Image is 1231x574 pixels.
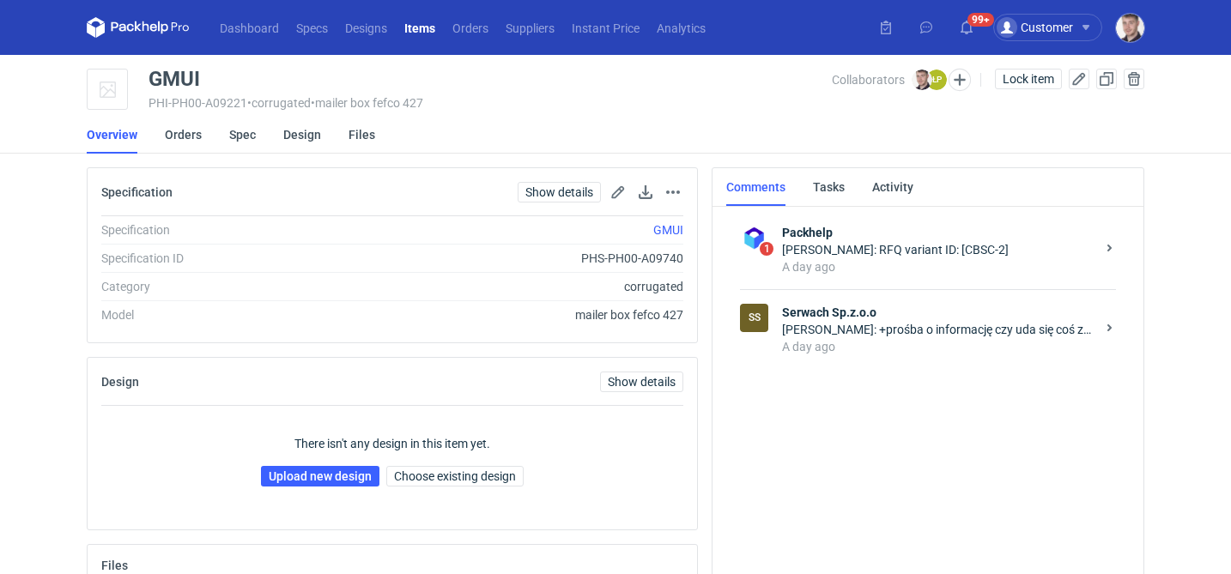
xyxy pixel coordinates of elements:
[101,375,139,389] h2: Design
[997,17,1073,38] div: Customer
[832,73,905,87] span: Collaborators
[653,223,683,237] a: GMUI
[949,69,971,91] button: Edit collaborators
[813,168,845,206] a: Tasks
[386,466,524,486] button: Choose existing design
[648,17,714,38] a: Analytics
[782,321,1095,338] div: [PERSON_NAME]: +prośba o informację czy uda się coś zejść w dół z cen z tej pierwszej oferty
[953,14,980,41] button: 99+
[87,116,137,154] a: Overview
[740,304,768,332] figcaption: SS
[101,221,334,239] div: Specification
[760,242,773,256] span: 1
[288,17,337,38] a: Specs
[1116,14,1144,42] img: Maciej Sikora
[311,96,423,110] span: • mailer box fefco 427
[261,466,379,486] a: Upload new design
[1003,73,1054,85] span: Lock item
[993,14,1116,41] button: Customer
[726,168,785,206] a: Comments
[101,306,334,323] div: Model
[1069,69,1089,89] button: Edit item
[740,304,768,332] div: Serwach Sp.z.o.o
[101,250,334,267] div: Specification ID
[518,182,601,202] a: Show details
[87,17,190,38] svg: Packhelp Pro
[101,559,128,572] h2: Files
[663,182,683,202] button: Actions
[334,306,683,323] div: mailer box fefco 427
[600,372,683,392] a: Show details
[149,96,832,110] div: PHI-PH00-A09221
[334,278,683,295] div: corrugated
[337,17,396,38] a: Designs
[101,278,334,295] div: Category
[211,17,288,38] a: Dashboard
[229,116,256,154] a: Spec
[782,241,1095,258] div: [PERSON_NAME]: RFQ variant ID: [CBSC-2]
[334,250,683,267] div: PHS-PH00-A09740
[926,69,947,90] figcaption: ŁP
[782,304,1095,321] strong: Serwach Sp.z.o.o
[608,182,628,202] button: Edit spec
[101,185,173,199] h2: Specification
[872,168,913,206] a: Activity
[563,17,648,38] a: Instant Price
[283,116,321,154] a: Design
[740,224,768,252] img: Packhelp
[394,470,516,482] span: Choose existing design
[912,69,932,90] img: Maciej Sikora
[247,96,311,110] span: • corrugated
[635,182,656,202] button: Download specification
[294,435,490,452] p: There isn't any design in this item yet.
[396,17,444,38] a: Items
[782,258,1095,275] div: A day ago
[149,69,200,89] div: GMUI
[782,338,1095,355] div: A day ago
[165,116,202,154] a: Orders
[349,116,375,154] a: Files
[444,17,497,38] a: Orders
[782,224,1095,241] strong: Packhelp
[1124,69,1144,89] button: Delete item
[995,69,1062,89] button: Lock item
[1096,69,1117,89] button: Duplicate Item
[497,17,563,38] a: Suppliers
